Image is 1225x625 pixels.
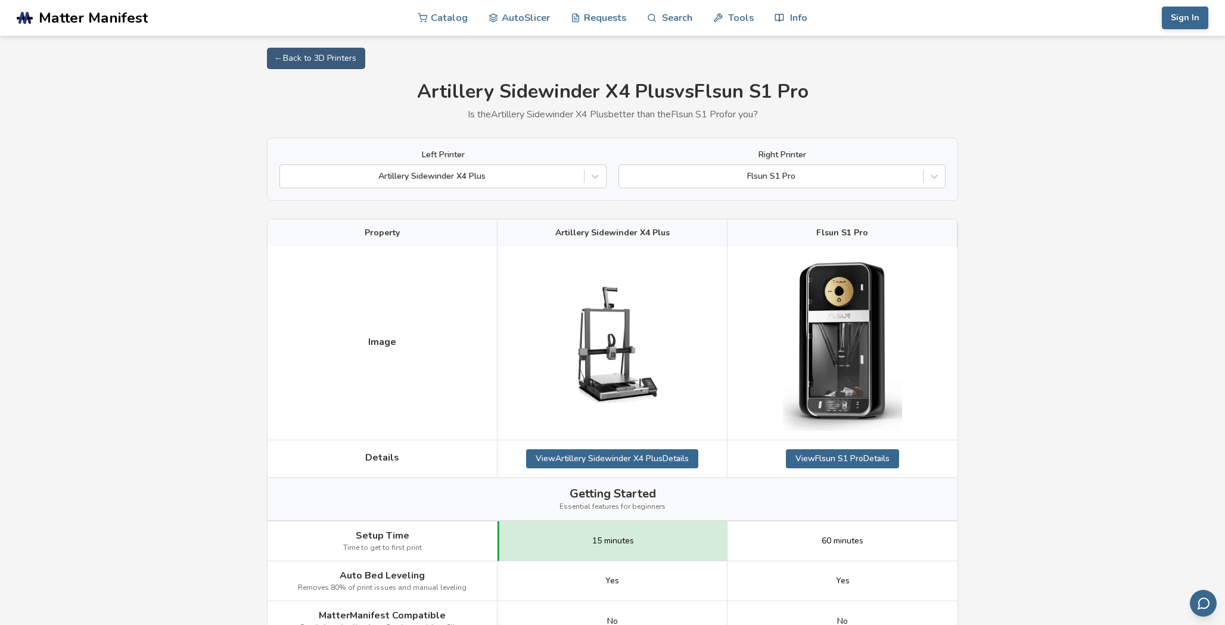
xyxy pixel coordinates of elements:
img: Artillery Sidewinder X4 Plus [553,284,672,403]
span: Auto Bed Leveling [340,570,425,581]
span: Time to get to first print [343,544,422,552]
span: 15 minutes [592,536,634,546]
label: Right Printer [618,150,946,160]
span: Details [365,452,399,463]
a: ViewFlsun S1 ProDetails [786,449,899,468]
label: Left Printer [279,150,607,160]
span: Property [365,228,400,238]
span: Artillery Sidewinder X4 Plus [555,228,670,238]
span: Matter Manifest [39,10,148,26]
span: MatterManifest Compatible [319,610,446,621]
span: Getting Started [570,487,656,500]
button: Send feedback via email [1190,590,1217,617]
span: Yes [836,576,850,586]
span: Yes [605,576,619,586]
span: Removes 80% of print issues and manual leveling [298,584,467,592]
span: 60 minutes [822,536,863,546]
span: Setup Time [356,530,409,541]
img: Flsun S1 Pro [783,256,902,431]
p: Is the Artillery Sidewinder X4 Plus better than the Flsun S1 Pro for you? [267,109,958,120]
span: Essential features for beginners [559,503,666,511]
span: Flsun S1 Pro [816,228,868,238]
a: ViewArtillery Sidewinder X4 PlusDetails [526,449,698,468]
h1: Artillery Sidewinder X4 Plus vs Flsun S1 Pro [267,81,958,103]
span: Image [368,337,396,347]
input: Flsun S1 Pro [625,172,627,181]
a: ← Back to 3D Printers [267,48,365,69]
input: Artillery Sidewinder X4 Plus [286,172,288,181]
button: Sign In [1162,7,1208,29]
